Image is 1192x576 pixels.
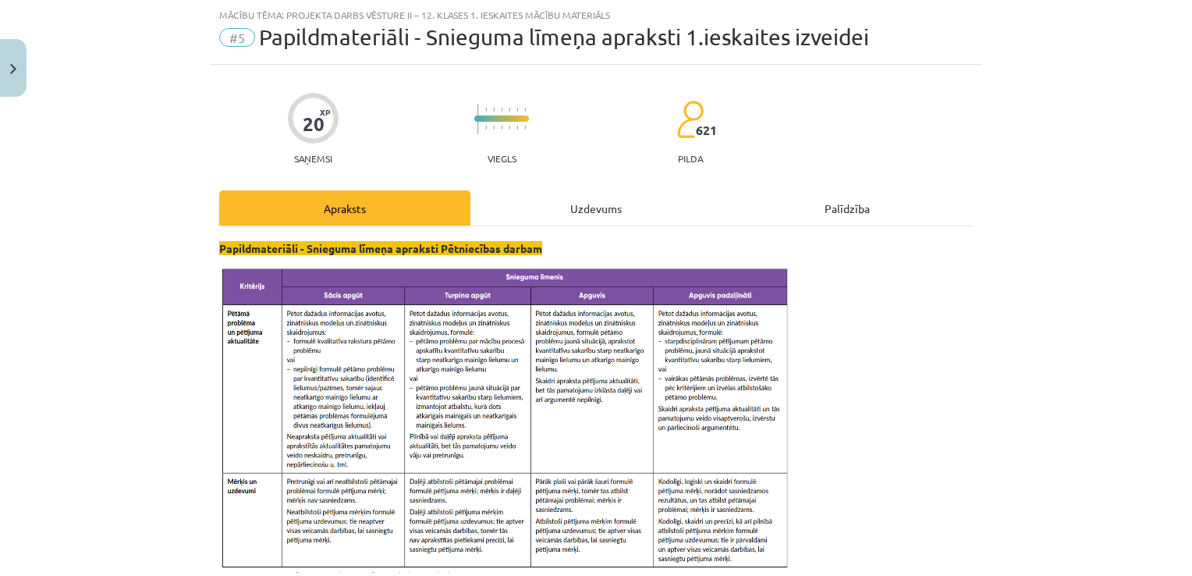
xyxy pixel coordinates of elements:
[501,108,502,112] img: icon-short-line-57e1e144782c952c97e751825c79c345078a6d821885a25fce030b3d8c18986b.svg
[219,266,793,572] img: Calendar Description automatically generated
[516,108,518,112] img: icon-short-line-57e1e144782c952c97e751825c79c345078a6d821885a25fce030b3d8c18986b.svg
[219,241,542,255] span: Papildmateriāli - Snieguma līmeņa apraksti Pētniecības darbam
[524,126,526,130] img: icon-short-line-57e1e144782c952c97e751825c79c345078a6d821885a25fce030b3d8c18986b.svg
[219,190,470,226] div: Apraksts
[493,108,495,112] img: icon-short-line-57e1e144782c952c97e751825c79c345078a6d821885a25fce030b3d8c18986b.svg
[288,153,339,164] p: Saņemsi
[488,153,516,164] p: Viegls
[516,126,518,130] img: icon-short-line-57e1e144782c952c97e751825c79c345078a6d821885a25fce030b3d8c18986b.svg
[509,126,510,130] img: icon-short-line-57e1e144782c952c97e751825c79c345078a6d821885a25fce030b3d8c18986b.svg
[678,153,703,164] p: pilda
[477,104,479,134] img: icon-long-line-d9ea69661e0d244f92f715978eff75569469978d946b2353a9bb055b3ed8787d.svg
[485,126,487,130] img: icon-short-line-57e1e144782c952c97e751825c79c345078a6d821885a25fce030b3d8c18986b.svg
[320,108,330,116] span: XP
[219,9,973,20] div: Mācību tēma: Projekta darbs vēsture ii – 12. klases 1. ieskaites mācību materiāls
[485,108,487,112] img: icon-short-line-57e1e144782c952c97e751825c79c345078a6d821885a25fce030b3d8c18986b.svg
[696,123,717,137] span: 621
[303,113,325,135] div: 20
[259,24,869,50] span: Papildmateriāli - Snieguma līmeņa apraksti 1.ieskaites izveidei
[219,28,255,47] span: #5
[470,190,722,226] div: Uzdevums
[10,64,16,74] img: icon-close-lesson-0947bae3869378f0d4975bcd49f059093ad1ed9edebbc8119c70593378902aed.svg
[509,108,510,112] img: icon-short-line-57e1e144782c952c97e751825c79c345078a6d821885a25fce030b3d8c18986b.svg
[493,126,495,130] img: icon-short-line-57e1e144782c952c97e751825c79c345078a6d821885a25fce030b3d8c18986b.svg
[722,190,973,226] div: Palīdzība
[676,100,704,139] img: students-c634bb4e5e11cddfef0936a35e636f08e4e9abd3cc4e673bd6f9a4125e45ecb1.svg
[524,108,526,112] img: icon-short-line-57e1e144782c952c97e751825c79c345078a6d821885a25fce030b3d8c18986b.svg
[501,126,502,130] img: icon-short-line-57e1e144782c952c97e751825c79c345078a6d821885a25fce030b3d8c18986b.svg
